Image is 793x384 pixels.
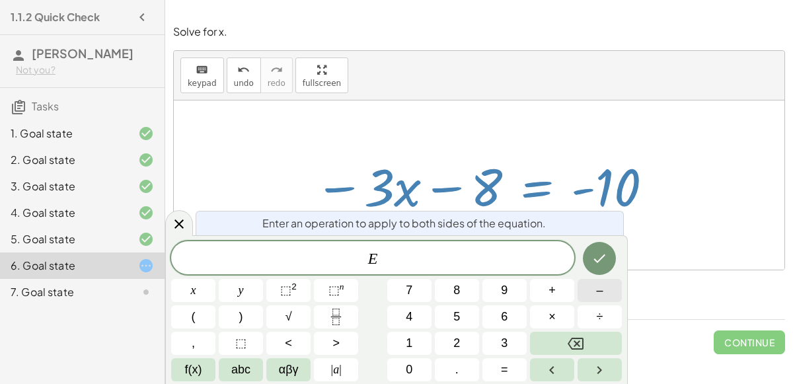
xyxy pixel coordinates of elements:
[387,305,432,328] button: 4
[171,358,215,381] button: Functions
[219,332,263,355] button: Placeholder
[185,361,202,379] span: f(x)
[578,358,622,381] button: Right arrow
[314,279,358,302] button: Superscript
[192,308,196,326] span: (
[138,152,154,168] i: Task finished and correct.
[339,363,342,376] span: |
[453,334,460,352] span: 2
[501,334,508,352] span: 3
[192,334,195,352] span: ,
[11,178,117,194] div: 3. Goal state
[16,63,154,77] div: Not you?
[11,152,117,168] div: 2. Goal state
[11,231,117,247] div: 5. Goal state
[583,242,616,275] button: Done
[530,279,574,302] button: Plus
[314,358,358,381] button: Absolute value
[171,279,215,302] button: x
[138,258,154,274] i: Task started.
[11,126,117,141] div: 1. Goal state
[196,62,208,78] i: keyboard
[453,282,460,299] span: 8
[239,308,243,326] span: )
[331,363,334,376] span: |
[279,361,299,379] span: αβγ
[453,308,460,326] span: 5
[331,361,342,379] span: a
[295,58,348,93] button: fullscreen
[482,332,527,355] button: 3
[219,305,263,328] button: )
[188,79,217,88] span: keypad
[435,305,479,328] button: 5
[266,358,311,381] button: Greek alphabet
[387,358,432,381] button: 0
[387,332,432,355] button: 1
[171,332,215,355] button: ,
[219,279,263,302] button: y
[501,361,508,379] span: =
[328,284,340,297] span: ⬚
[314,332,358,355] button: Greater than
[406,361,412,379] span: 0
[138,126,154,141] i: Task finished and correct.
[180,58,224,93] button: keyboardkeypad
[280,284,291,297] span: ⬚
[219,358,263,381] button: Alphabet
[260,58,293,93] button: redoredo
[455,361,459,379] span: .
[530,305,574,328] button: Times
[270,62,283,78] i: redo
[548,308,556,326] span: ×
[268,79,285,88] span: redo
[11,205,117,221] div: 4. Goal state
[234,79,254,88] span: undo
[482,305,527,328] button: 6
[237,62,250,78] i: undo
[530,332,622,355] button: Backspace
[435,332,479,355] button: 2
[501,282,508,299] span: 9
[482,358,527,381] button: Equals
[138,205,154,221] i: Task finished and correct.
[32,46,133,61] span: [PERSON_NAME]
[597,308,603,326] span: ÷
[11,9,100,25] h4: 1.1.2 Quick Check
[303,79,341,88] span: fullscreen
[266,332,311,355] button: Less than
[235,334,246,352] span: ⬚
[314,305,358,328] button: Fraction
[171,305,215,328] button: (
[548,282,556,299] span: +
[173,24,785,40] p: Solve for x.
[138,284,154,300] i: Task not started.
[387,279,432,302] button: 7
[530,358,574,381] button: Left arrow
[332,334,340,352] span: >
[285,334,292,352] span: <
[340,282,344,291] sup: n
[291,282,297,291] sup: 2
[368,250,378,267] var: E
[285,308,292,326] span: √
[262,215,546,231] span: Enter an operation to apply to both sides of the equation.
[501,308,508,326] span: 6
[138,231,154,247] i: Task finished and correct.
[578,305,622,328] button: Divide
[231,361,250,379] span: abc
[11,284,117,300] div: 7. Goal state
[578,279,622,302] button: Minus
[435,358,479,381] button: .
[435,279,479,302] button: 8
[266,305,311,328] button: Square root
[596,282,603,299] span: –
[406,308,412,326] span: 4
[406,282,412,299] span: 7
[32,99,59,113] span: Tasks
[138,178,154,194] i: Task finished and correct.
[11,258,117,274] div: 6. Goal state
[227,58,261,93] button: undoundo
[266,279,311,302] button: Squared
[406,334,412,352] span: 1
